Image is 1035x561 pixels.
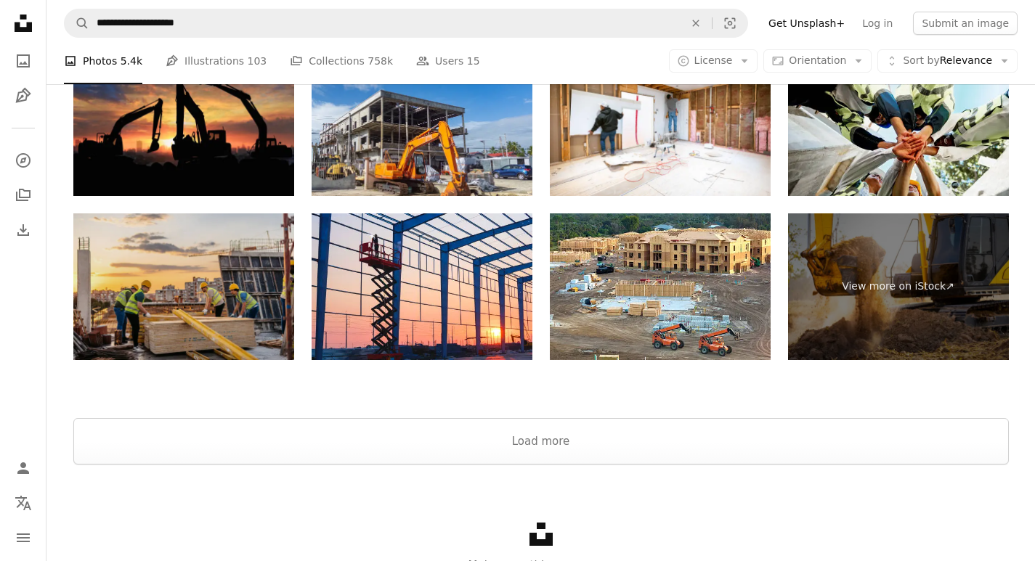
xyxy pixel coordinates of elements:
[550,213,771,361] img: Development of residential housing in American suburbs. Unfinished frames of apartment condos wit...
[9,523,38,552] button: Menu
[467,53,480,69] span: 15
[903,54,992,68] span: Relevance
[789,54,846,66] span: Orientation
[788,49,1009,196] img: Construction, teamwork and hands together on site for support with building inspection and compli...
[312,213,532,361] img: Silhouette factory building framework with welder worker on electric scaffolding working overtime...
[763,49,872,73] button: Orientation
[550,49,771,196] img: Drywall installers working in kitchen renovation
[877,49,1018,73] button: Sort byRelevance
[9,9,38,41] a: Home — Unsplash
[73,49,294,196] img: Crawler excavators silhouette are digging the soil in the construction site.
[9,216,38,245] a: Download History
[713,9,747,37] button: Visual search
[73,418,1009,464] button: Load more
[64,9,748,38] form: Find visuals sitewide
[680,9,712,37] button: Clear
[312,49,532,196] img: Rosehall, East Berbice-Corentyne, Guyana - Building Construction with Heavy Equipment around
[9,488,38,517] button: Language
[248,53,267,69] span: 103
[694,54,733,66] span: License
[788,213,1009,361] a: View more on iStock↗
[903,54,939,66] span: Sort by
[9,46,38,75] a: Photos
[73,213,294,361] img: Construction Workers Working On A Construction Site
[416,38,480,84] a: Users 15
[9,146,38,175] a: Explore
[290,38,393,84] a: Collections 758k
[853,12,901,35] a: Log in
[9,81,38,110] a: Illustrations
[913,12,1018,35] button: Submit an image
[368,53,393,69] span: 758k
[760,12,853,35] a: Get Unsplash+
[9,454,38,483] a: Log in / Sign up
[166,38,267,84] a: Illustrations 103
[9,181,38,210] a: Collections
[65,9,89,37] button: Search Unsplash
[669,49,758,73] button: License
